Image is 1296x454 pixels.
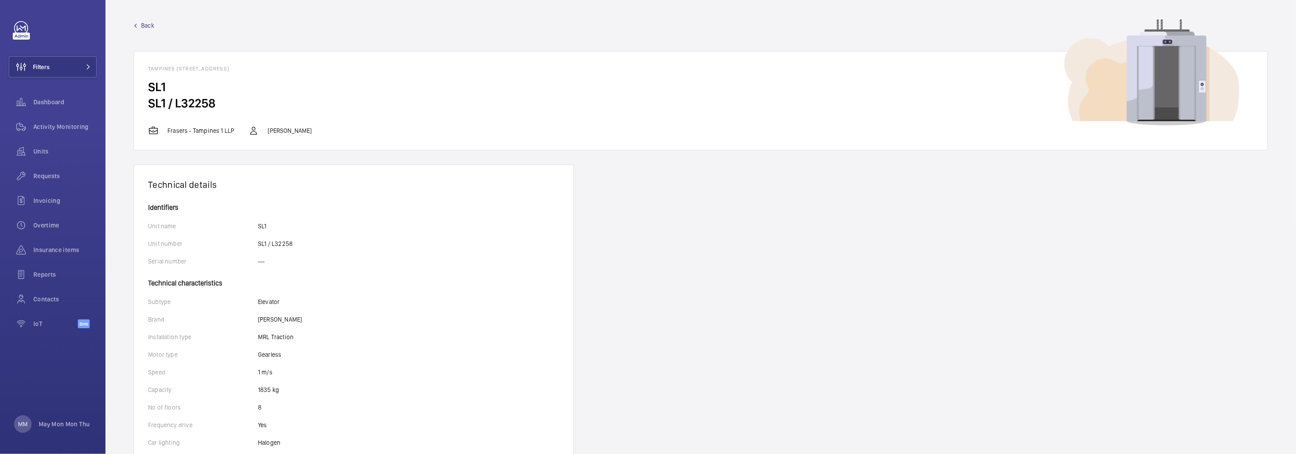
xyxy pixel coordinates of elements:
p: Gearless [258,350,281,359]
span: Reports [33,270,97,279]
span: IoT [33,319,78,328]
span: Overtime [33,221,97,230]
span: Filters [33,62,50,71]
p: Serial number [148,257,258,266]
p: Yes [258,421,267,429]
p: Brand [148,315,258,324]
p: 8 [258,403,261,412]
p: Subtype [148,297,258,306]
span: Units [33,147,97,156]
p: --- [258,257,265,266]
span: Back [141,21,154,30]
p: SL1 / L32258 [258,239,293,248]
p: Frequency drive [148,421,258,429]
p: Installation type [148,333,258,341]
p: Halogen [258,438,280,447]
span: Requests [33,172,97,180]
p: Unit number [148,239,258,248]
p: Unit name [148,222,258,231]
span: Invoicing [33,196,97,205]
h1: Technical details [148,179,559,190]
button: Filters [9,56,97,77]
p: 1 m/s [258,368,272,377]
p: MM [18,420,28,428]
img: device image [1064,19,1239,126]
p: Elevator [258,297,280,306]
h4: Technical characteristics [148,275,559,287]
p: 1835 kg [258,385,279,394]
p: Motor type [148,350,258,359]
p: MRL Traction [258,333,294,341]
p: May Mon Mon Thu [39,420,90,428]
p: Car lighting [148,438,258,447]
span: Insurance items [33,245,97,254]
p: Speed [148,368,258,377]
h2: SL1 / L32258 [148,95,1253,111]
h2: SL1 [148,79,1253,95]
span: Contacts [33,295,97,304]
p: Frasers - Tampines 1 LLP [167,126,234,135]
span: Dashboard [33,98,97,106]
p: [PERSON_NAME] [258,315,302,324]
p: [PERSON_NAME] [268,126,312,135]
h1: Tampines [STREET_ADDRESS] [148,66,1253,72]
p: Capacity [148,385,258,394]
p: No of floors [148,403,258,412]
span: Activity Monitoring [33,122,97,131]
p: SL1 [258,222,267,231]
span: Beta [78,319,90,328]
h4: Identifiers [148,204,559,211]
